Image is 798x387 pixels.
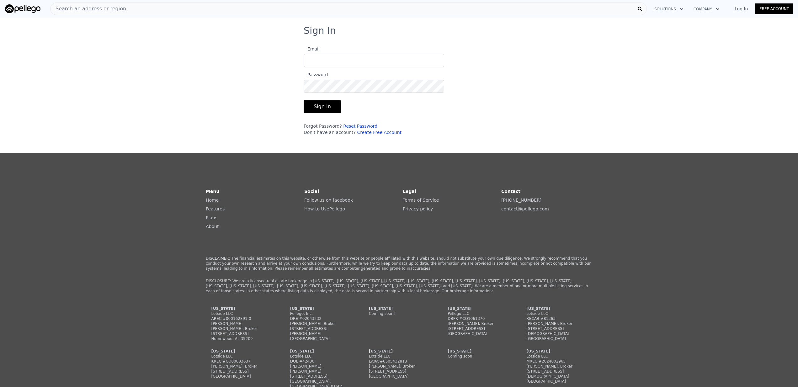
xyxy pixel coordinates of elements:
a: Log In [727,6,755,12]
div: [GEOGRAPHIC_DATA] [369,374,429,379]
a: [PHONE_NUMBER] [501,198,541,203]
div: Pellego, Inc. [290,311,350,316]
div: Forgot Password? Don't have an account? [304,123,444,135]
div: [PERSON_NAME] [PERSON_NAME], Broker [211,321,272,331]
div: Lotside LLC [526,354,587,359]
a: contact@pellego.com [501,206,549,211]
strong: Social [304,189,319,194]
div: Lotside LLC [211,354,272,359]
div: [PERSON_NAME], Broker [211,364,272,369]
a: Plans [206,215,217,220]
strong: Menu [206,189,219,194]
a: Terms of Service [403,198,439,203]
div: [GEOGRAPHIC_DATA] [526,379,587,384]
div: [STREET_ADDRESS][DEMOGRAPHIC_DATA] [526,326,587,336]
div: [PERSON_NAME], Broker [526,364,587,369]
div: [GEOGRAPHIC_DATA] [290,336,350,341]
div: [PERSON_NAME], Broker [526,321,587,326]
div: Lotside LLC [526,311,587,316]
div: Lotside LLC [211,311,272,316]
div: Lotside LLC [369,354,429,359]
div: [PERSON_NAME], Broker [448,321,508,326]
div: MREC #2024002965 [526,359,587,364]
a: Free Account [755,3,793,14]
div: [US_STATE] [369,306,429,311]
a: Privacy policy [403,206,433,211]
div: DOL #42430 [290,359,350,364]
div: RECAB #81363 [526,316,587,321]
div: [STREET_ADDRESS] [369,369,429,374]
div: [US_STATE] [369,349,429,354]
button: Sign In [304,100,341,113]
div: [STREET_ADDRESS] [448,326,508,331]
div: [US_STATE] [526,349,587,354]
a: Create Free Account [357,130,402,135]
div: KREC #CO00003637 [211,359,272,364]
span: Password [304,72,328,77]
span: Search an address or region [51,5,126,13]
div: DRE #02043232 [290,316,350,321]
div: Coming soon! [369,311,429,316]
a: How to UsePellego [304,206,345,211]
div: Pellego LLC [448,311,508,316]
strong: Contact [501,189,520,194]
div: [US_STATE] [211,349,272,354]
div: [US_STATE] [290,349,350,354]
strong: Legal [403,189,416,194]
a: Features [206,206,225,211]
div: [STREET_ADDRESS] [211,369,272,374]
a: About [206,224,219,229]
div: AREC #000162891-0 [211,316,272,321]
div: [US_STATE] [290,306,350,311]
div: Homewood, AL 35209 [211,336,272,341]
div: [STREET_ADDRESS][DEMOGRAPHIC_DATA] [526,369,587,379]
div: [STREET_ADDRESS] [290,374,350,379]
div: [PERSON_NAME], [PERSON_NAME] [290,364,350,374]
div: Coming soon! [448,354,508,359]
img: Pellego [5,4,40,13]
div: [PERSON_NAME], Broker [369,364,429,369]
div: [STREET_ADDRESS] [211,331,272,336]
p: DISCLAIMER: The financial estimates on this website, or otherwise from this website or people aff... [206,256,592,271]
div: [US_STATE] [448,349,508,354]
div: [GEOGRAPHIC_DATA] [448,331,508,336]
div: [GEOGRAPHIC_DATA] [211,374,272,379]
div: [US_STATE] [526,306,587,311]
p: DISCLOSURE: We are a licensed real estate brokerage in [US_STATE], [US_STATE], [US_STATE], [US_ST... [206,278,592,294]
button: Solutions [649,3,689,15]
div: [STREET_ADDRESS][PERSON_NAME] [290,326,350,336]
a: Follow us on facebook [304,198,353,203]
a: Home [206,198,219,203]
a: Reset Password [343,124,377,129]
span: Email [304,46,320,51]
div: [US_STATE] [211,306,272,311]
input: Email [304,54,444,67]
div: [US_STATE] [448,306,508,311]
div: [PERSON_NAME], Broker [290,321,350,326]
input: Password [304,80,444,93]
div: LARA #6505432818 [369,359,429,364]
div: DBPR #CQ1061370 [448,316,508,321]
div: [GEOGRAPHIC_DATA] [526,336,587,341]
button: Company [689,3,725,15]
h3: Sign In [304,25,494,36]
div: Lotside LLC [290,354,350,359]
